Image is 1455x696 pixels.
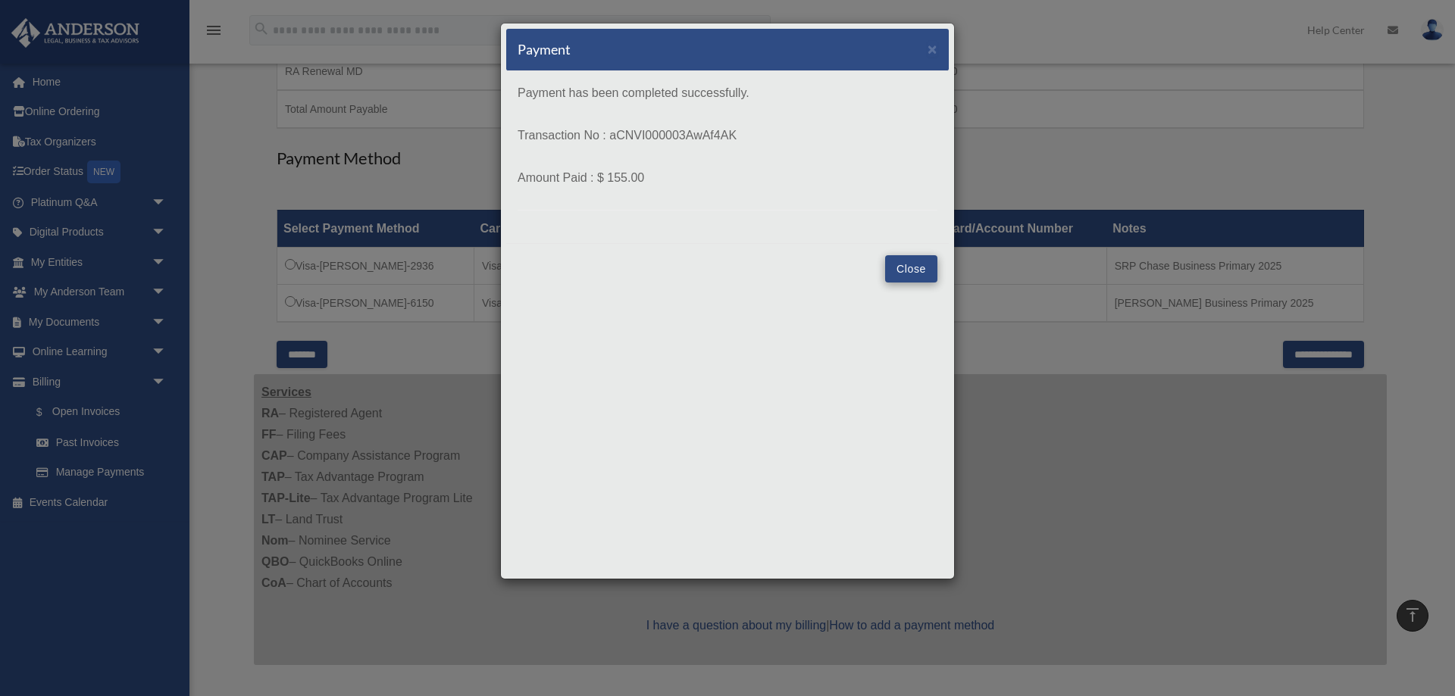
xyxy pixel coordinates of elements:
p: Transaction No : aCNVI000003AwAf4AK [518,125,937,146]
span: × [928,40,937,58]
button: Close [885,255,937,282]
p: Payment has been completed successfully. [518,83,937,104]
button: Close [928,41,937,57]
h5: Payment [518,40,571,59]
p: Amount Paid : $ 155.00 [518,167,937,189]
